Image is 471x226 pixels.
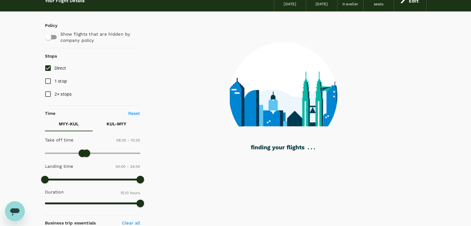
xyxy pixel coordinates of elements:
[45,220,96,225] strong: Business trip essentials
[45,137,74,143] p: Take off time
[311,148,312,149] g: .
[374,1,384,7] div: seats
[251,145,304,151] g: finding your flights
[45,189,64,195] p: Duration
[55,66,66,71] span: Direct
[342,1,358,7] div: traveller
[55,92,72,97] span: 2+ stops
[122,220,140,226] p: Clear all
[128,110,140,116] p: Reset
[308,148,309,149] g: .
[55,79,67,84] span: 1 stop
[116,138,140,142] span: 09:30 - 10:30
[45,110,56,116] p: Time
[120,191,140,195] span: 15.10 hours
[45,163,73,169] p: Landing time
[59,121,79,127] p: MYY - KUL
[284,1,296,7] div: [DATE]
[116,164,140,169] span: 00:00 - 24:00
[316,1,328,7] div: [DATE]
[314,148,315,149] g: .
[107,121,126,127] p: KUL - MYY
[60,31,136,43] p: Show flights that are hidden by company policy
[45,54,57,59] strong: Stops
[5,201,25,221] iframe: Button to launch messaging window
[45,22,50,28] p: Policy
